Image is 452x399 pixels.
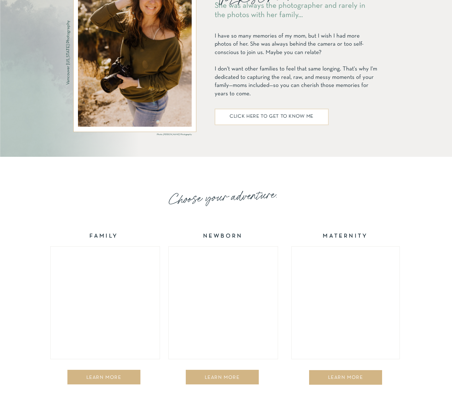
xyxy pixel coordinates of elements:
a: LEARN MORE [311,375,381,381]
p: She was always the photographer and rarely in the photos with her family... [215,1,377,20]
i: Photo: [PERSON_NAME] Photography [157,134,192,135]
b: FAMILY [89,234,118,239]
a: click here to get to know me [220,114,323,121]
h2: Choose your adventure. [137,184,309,212]
h3: Vancouver [US_STATE] Photography [66,16,73,85]
a: LEARN MORE [71,375,136,381]
b: MATERNITY [323,234,368,239]
p: I have so many memories of my mom, but I wish I had more photos of her. She was always behind the... [215,24,377,104]
b: NEWBORN [203,234,243,239]
a: LEARN MORE [193,375,252,381]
